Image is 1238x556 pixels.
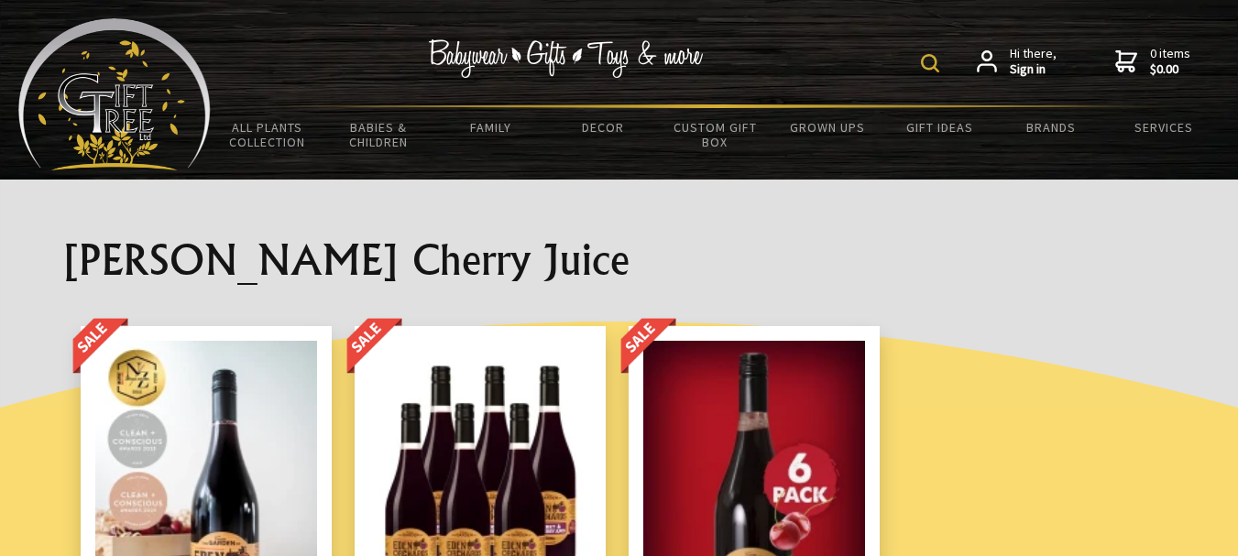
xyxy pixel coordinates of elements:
img: product search [921,54,939,72]
a: Family [435,108,547,147]
img: Babywear - Gifts - Toys & more [429,39,704,78]
a: Gift Ideas [883,108,995,147]
a: Custom Gift Box [659,108,771,161]
h1: [PERSON_NAME] Cherry Juice [62,238,1177,282]
a: 0 items$0.00 [1115,46,1190,78]
a: Grown Ups [772,108,883,147]
img: Babyware - Gifts - Toys and more... [18,18,211,170]
img: OnSale [345,318,410,378]
a: Hi there,Sign in [977,46,1057,78]
strong: $0.00 [1150,61,1190,78]
a: Services [1108,108,1220,147]
span: Hi there, [1010,46,1057,78]
a: Decor [547,108,659,147]
a: Babies & Children [323,108,434,161]
a: All Plants Collection [211,108,323,161]
span: 0 items [1150,45,1190,78]
img: OnSale [71,318,136,378]
img: OnSale [619,318,684,378]
a: Brands [995,108,1107,147]
strong: Sign in [1010,61,1057,78]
